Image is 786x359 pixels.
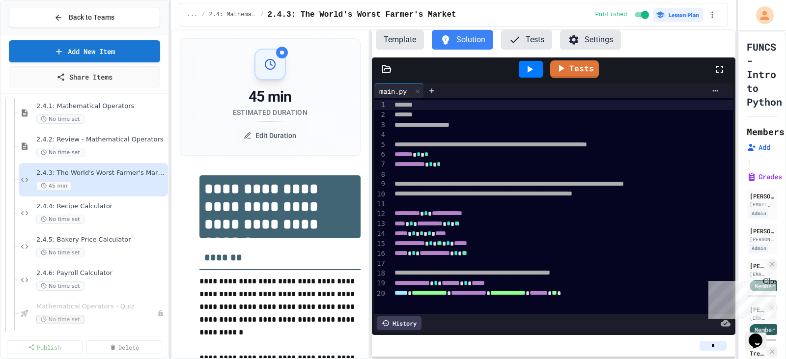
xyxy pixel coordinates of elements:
div: Admin [750,244,768,252]
span: 45 min [36,181,72,191]
div: 7 [374,160,387,169]
button: Edit Duration [234,126,306,145]
div: 2 [374,110,387,120]
a: Delete [86,340,162,354]
button: Lesson Plan [653,8,703,22]
span: 2.4.3: The World's Worst Farmer's Market [36,169,166,177]
span: 2.4.1: Mathematical Operators [36,102,166,110]
div: 4 [374,130,387,140]
button: Back to Teams [9,7,160,28]
span: No time set [36,215,84,224]
a: Tests [550,60,599,78]
div: [PERSON_NAME] [750,226,774,235]
span: | [747,156,752,168]
h2: Members [747,125,785,138]
button: Template [376,30,424,50]
div: 5 [374,140,387,150]
span: 2.4.2: Review - Mathematical Operators [36,136,166,144]
div: 6 [374,150,387,160]
div: Unpublished [157,310,164,317]
div: 45 min [233,88,308,106]
h1: FUNCS - Intro to Python [747,40,782,109]
div: Estimated Duration [233,108,308,117]
div: 3 [374,120,387,130]
div: [PERSON_NAME][EMAIL_ADDRESS][PERSON_NAME][PERSON_NAME][DOMAIN_NAME] [750,236,774,243]
span: No time set [36,281,84,291]
div: 20 [374,289,387,299]
div: My Account [746,4,776,27]
div: 10 [374,190,387,199]
div: [PERSON_NAME] dev [750,192,774,200]
div: Chat with us now!Close [4,4,68,62]
div: [EMAIL_ADDRESS][DOMAIN_NAME] [750,271,765,278]
div: 8 [374,170,387,180]
span: Back to Teams [69,12,114,23]
span: No time set [36,315,84,324]
div: 14 [374,229,387,239]
iframe: chat widget [704,277,776,319]
div: Content is published and visible to students [595,9,651,21]
span: / [201,11,205,19]
div: Trenton Grange [750,349,765,358]
button: Grades [747,172,782,182]
div: 15 [374,239,387,249]
button: Settings [560,30,621,50]
div: 12 [374,209,387,219]
span: Mathematical Operators - Quiz [36,303,157,311]
span: 2.4.4: Recipe Calculator [36,202,166,211]
div: 16 [374,249,387,259]
div: [EMAIL_ADDRESS][PERSON_NAME][DOMAIN_NAME] [750,201,774,208]
button: Solution [432,30,493,50]
span: No time set [36,248,84,257]
button: Add [747,142,770,152]
div: [PERSON_NAME] [750,261,765,270]
div: 17 [374,259,387,269]
a: Publish [7,340,83,354]
a: Add New Item [9,40,160,62]
div: 18 [374,269,387,278]
a: Share Items [9,66,160,87]
div: 13 [374,219,387,229]
span: Published [595,11,627,19]
span: / [260,11,263,19]
span: No time set [36,114,84,124]
div: Admin [750,209,768,218]
button: Tests [501,30,552,50]
div: 19 [374,278,387,288]
iframe: chat widget [745,320,776,349]
div: main.py [374,86,412,96]
span: No time set [36,148,84,157]
div: 11 [374,199,387,209]
span: ... [187,11,198,19]
div: 1 [374,100,387,110]
span: 2.4.5: Bakery Price Calculator [36,236,166,244]
span: 2.4.6: Payroll Calculator [36,269,166,277]
span: 2.4: Mathematical Operators [209,11,256,19]
span: 2.4.3: The World's Worst Farmer's Market [268,9,456,21]
div: History [377,316,421,330]
div: main.py [374,83,424,98]
div: 9 [374,179,387,189]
